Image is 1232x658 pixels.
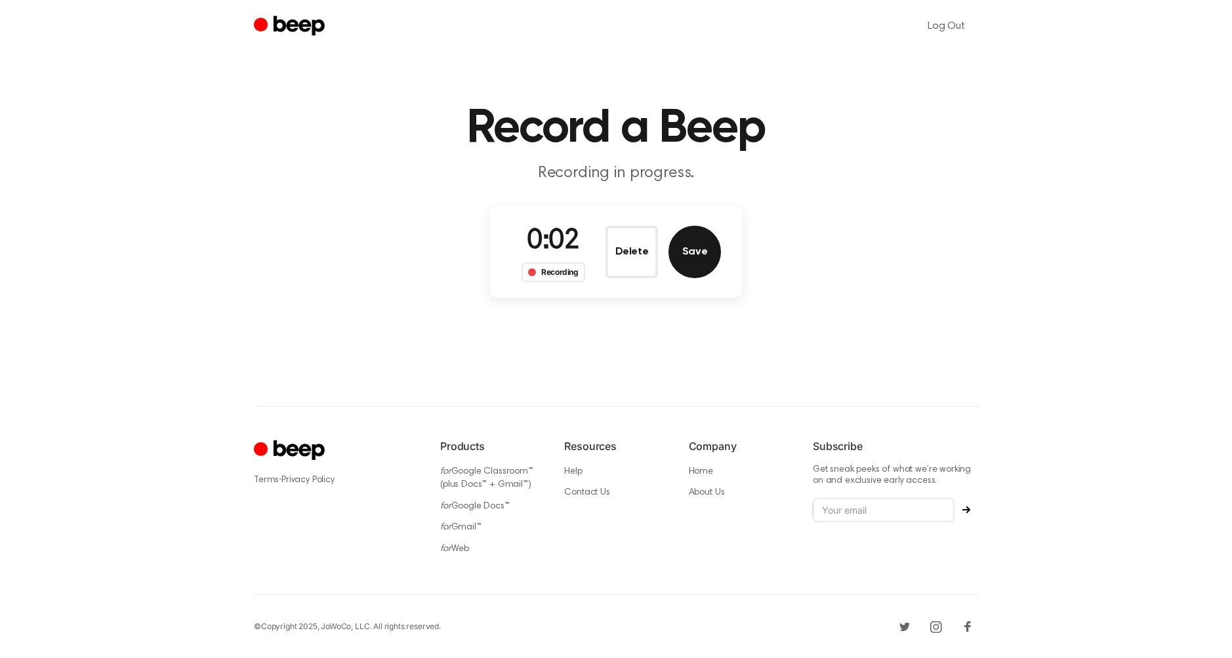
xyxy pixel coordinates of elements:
[440,467,451,476] i: for
[813,464,978,487] p: Get sneak peeks of what we’re working on and exclusive early access.
[914,10,978,42] a: Log Out
[689,488,725,497] a: About Us
[689,438,792,454] h6: Company
[813,438,978,454] h6: Subscribe
[254,621,441,632] div: © Copyright 2025, JoWoCo, LLC. All rights reserved.
[280,105,952,152] h1: Record a Beep
[689,467,713,476] a: Home
[440,438,543,454] h6: Products
[957,616,978,637] a: Facebook
[813,498,955,523] input: Your email
[527,228,579,255] span: 0:02
[440,502,451,511] i: for
[440,545,451,554] i: for
[894,616,915,637] a: Twitter
[440,523,482,532] a: forGmail™
[440,502,510,511] a: forGoogle Docs™
[955,506,978,514] button: Subscribe
[281,476,335,485] a: Privacy Policy
[364,163,868,184] p: Recording in progress.
[254,14,328,39] a: Beep
[440,523,451,532] i: for
[522,262,585,282] div: Recording
[440,545,469,554] a: forWeb
[564,467,582,476] a: Help
[440,467,533,490] a: forGoogle Classroom™ (plus Docs™ + Gmail™)
[564,488,609,497] a: Contact Us
[668,226,721,278] button: Save Audio Record
[606,226,658,278] button: Delete Audio Record
[926,616,947,637] a: Instagram
[254,476,279,485] a: Terms
[254,473,419,487] div: ·
[564,438,667,454] h6: Resources
[254,438,328,464] a: Cruip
